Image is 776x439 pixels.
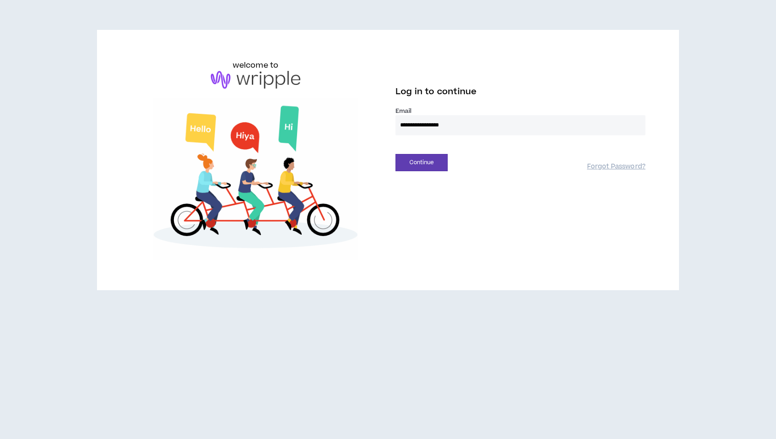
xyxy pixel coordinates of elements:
img: Welcome to Wripple [131,98,381,260]
h6: welcome to [233,60,279,71]
button: Continue [395,154,448,171]
label: Email [395,107,645,115]
a: Forgot Password? [587,162,645,171]
span: Log in to continue [395,86,477,98]
img: logo-brand.png [211,71,300,89]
